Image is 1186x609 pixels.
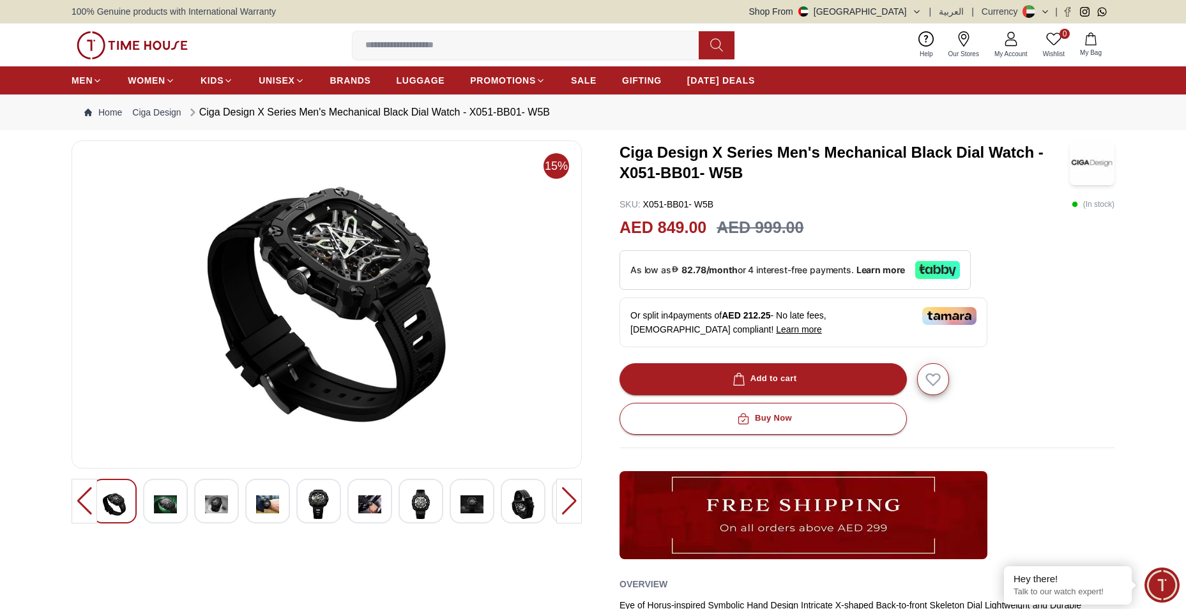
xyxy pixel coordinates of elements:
img: Ciga Design X Series Men's Mechanical Black Dial Watch - X051-BB01- W5B [82,151,571,458]
h3: Ciga Design X Series Men's Mechanical Black Dial Watch - X051-BB01- W5B [620,142,1070,183]
img: Ciga Design X Series Men's Mechanical Black Dial Watch - X051-BB01- W5B [1070,140,1114,185]
span: My Account [989,49,1033,59]
p: X051-BB01- W5B [620,198,713,211]
img: Ciga Design X Series Men's Mechanical Black Dial Watch - X051-BB01- W5B [307,490,330,519]
div: Currency [982,5,1023,18]
span: [DATE] DEALS [687,74,755,87]
img: Ciga Design X Series Men's Mechanical Black Dial Watch - X051-BB01- W5B [460,490,483,519]
a: UNISEX [259,69,304,92]
button: Shop From[GEOGRAPHIC_DATA] [749,5,922,18]
span: | [1055,5,1058,18]
span: 100% Genuine products with International Warranty [72,5,276,18]
div: Add to cart [730,372,797,386]
a: Our Stores [941,29,987,61]
a: SALE [571,69,597,92]
a: BRANDS [330,69,371,92]
button: My Bag [1072,30,1109,60]
img: Ciga Design X Series Men's Mechanical Black Dial Watch - X051-BB01- W5B [409,490,432,519]
span: Wishlist [1038,49,1070,59]
a: Ciga Design [132,106,181,119]
div: Or split in 4 payments of - No late fees, [DEMOGRAPHIC_DATA] compliant! [620,297,987,347]
span: SALE [571,74,597,87]
h3: AED 999.00 [717,216,803,240]
span: 0 [1060,29,1070,39]
a: PROMOTIONS [470,69,545,92]
a: WOMEN [128,69,175,92]
div: Chat Widget [1144,568,1180,603]
h2: Overview [620,575,667,594]
img: Ciga Design X Series Men's Mechanical Black Dial Watch - X051-BB01- W5B [256,490,279,519]
span: | [971,5,974,18]
span: My Bag [1075,48,1107,57]
span: 15% [544,153,569,179]
span: BRANDS [330,74,371,87]
a: Home [84,106,122,119]
button: Add to cart [620,363,907,395]
div: Hey there! [1014,573,1122,585]
span: WOMEN [128,74,165,87]
span: MEN [72,74,93,87]
span: Learn more [776,324,822,335]
img: ... [77,31,188,59]
div: Buy Now [734,411,792,426]
a: LUGGAGE [397,69,445,92]
img: Ciga Design X Series Men's Mechanical Black Dial Watch - X051-BB01- W5B [205,490,228,519]
img: ... [620,471,987,559]
img: Ciga Design X Series Men's Mechanical Black Dial Watch - X051-BB01- W5B [154,490,177,519]
a: 0Wishlist [1035,29,1072,61]
a: Instagram [1080,7,1090,17]
a: [DATE] DEALS [687,69,755,92]
h2: AED 849.00 [620,216,706,240]
span: GIFTING [622,74,662,87]
span: PROMOTIONS [470,74,536,87]
span: Our Stores [943,49,984,59]
a: GIFTING [622,69,662,92]
span: UNISEX [259,74,294,87]
span: Help [915,49,938,59]
img: Ciga Design X Series Men's Mechanical Black Dial Watch - X051-BB01- W5B [103,490,126,519]
img: United Arab Emirates [798,6,809,17]
span: SKU : [620,199,641,209]
a: Facebook [1063,7,1072,17]
p: ( In stock ) [1072,198,1114,211]
img: Ciga Design X Series Men's Mechanical Black Dial Watch - X051-BB01- W5B [512,490,535,519]
a: Help [912,29,941,61]
nav: Breadcrumb [72,94,1114,130]
a: KIDS [201,69,233,92]
a: MEN [72,69,102,92]
div: Ciga Design X Series Men's Mechanical Black Dial Watch - X051-BB01- W5B [186,105,550,120]
img: Ciga Design X Series Men's Mechanical Black Dial Watch - X051-BB01- W5B [358,490,381,519]
button: العربية [939,5,964,18]
span: | [929,5,932,18]
button: Buy Now [620,403,907,435]
span: KIDS [201,74,224,87]
a: Whatsapp [1097,7,1107,17]
img: Tamara [922,307,977,325]
p: Talk to our watch expert! [1014,587,1122,598]
span: LUGGAGE [397,74,445,87]
span: AED 212.25 [722,310,770,320]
